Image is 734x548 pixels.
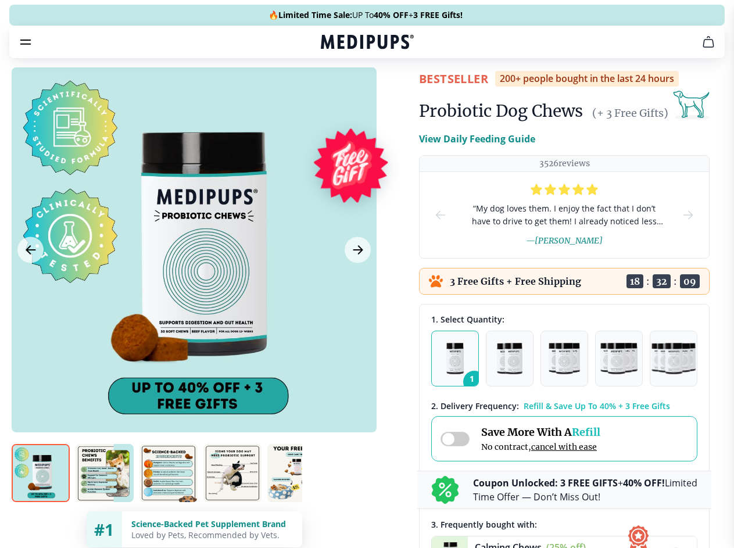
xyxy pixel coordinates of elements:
span: Refill & Save Up To 40% + 3 Free Gifts [524,400,670,411]
img: Probiotic Dog Chews | Natural Dog Supplements [139,444,198,502]
span: cancel with ease [531,442,597,452]
img: Probiotic Dog Chews | Natural Dog Supplements [267,444,325,502]
img: Pack of 1 - Natural Dog Supplements [446,343,464,374]
span: 18 [626,274,643,288]
span: 09 [680,274,700,288]
button: cart [694,28,722,56]
span: 32 [653,274,671,288]
button: prev-slide [434,172,447,258]
span: 2 . Delivery Frequency: [431,400,519,411]
span: Refill [572,425,600,439]
p: + Limited Time Offer — Don’t Miss Out! [473,476,697,504]
span: 3 . Frequently bought with: [431,519,537,530]
span: 1 [463,371,485,393]
div: 1. Select Quantity: [431,314,697,325]
button: Previous Image [17,237,44,263]
button: burger-menu [19,35,33,49]
img: Probiotic Dog Chews | Natural Dog Supplements [76,444,134,502]
img: Probiotic Dog Chews | Natural Dog Supplements [12,444,70,502]
div: Science-Backed Pet Supplement Brand [131,518,293,529]
img: Pack of 5 - Natural Dog Supplements [651,343,696,374]
img: Probiotic Dog Chews | Natural Dog Supplements [203,444,262,502]
p: 3526 reviews [539,158,590,169]
span: — [PERSON_NAME] [526,235,603,246]
button: 1 [431,331,479,386]
span: Save More With A [481,425,600,439]
span: (+ 3 Free Gifts) [592,106,668,120]
span: : [674,275,677,287]
b: 40% OFF! [623,477,665,489]
h1: Probiotic Dog Chews [419,101,583,121]
span: #1 [94,518,114,540]
b: Coupon Unlocked: 3 FREE GIFTS [473,477,618,489]
div: Loved by Pets, Recommended by Vets. [131,529,293,540]
img: Pack of 4 - Natural Dog Supplements [600,343,637,374]
span: : [646,275,650,287]
button: next-slide [681,172,695,258]
p: View Daily Feeding Guide [419,132,535,146]
button: Next Image [345,237,371,263]
img: Pack of 2 - Natural Dog Supplements [497,343,522,374]
p: 3 Free Gifts + Free Shipping [450,275,581,287]
span: No contract, [481,442,600,452]
div: 200+ people bought in the last 24 hours [495,71,679,87]
a: Medipups [321,33,414,53]
span: BestSeller [419,71,488,87]
span: “ My dog loves them. I enjoy the fact that I don’t have to drive to get them! I already noticed l... [466,202,663,228]
span: 🔥 UP To + [268,9,463,21]
img: Pack of 3 - Natural Dog Supplements [549,343,580,374]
